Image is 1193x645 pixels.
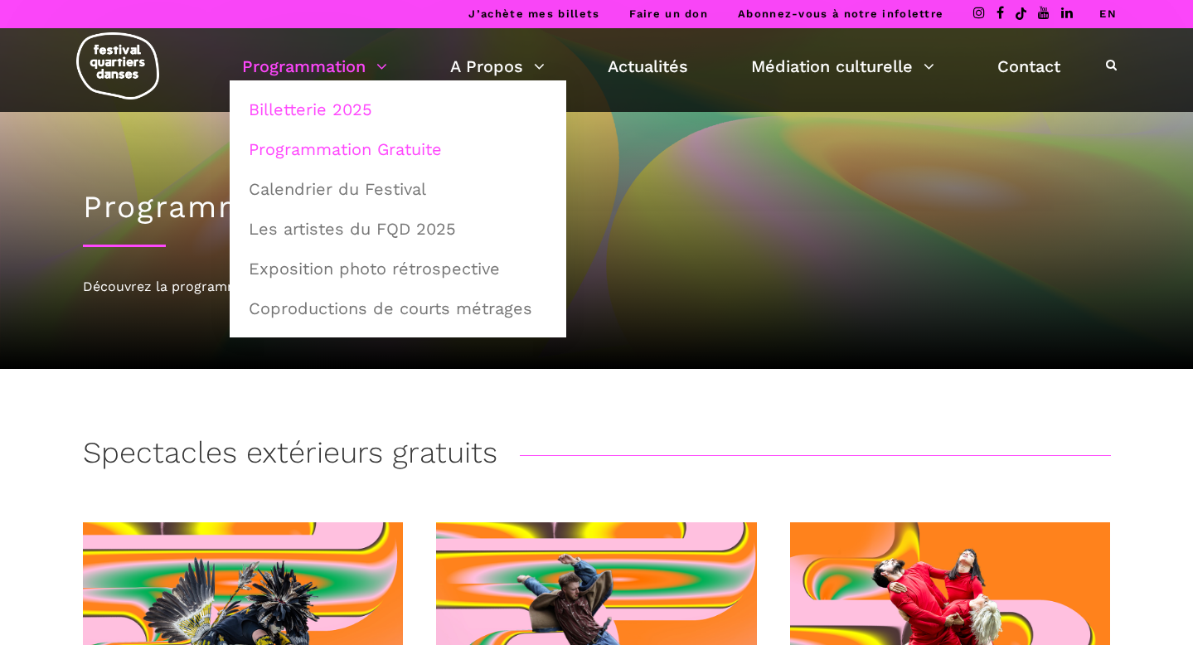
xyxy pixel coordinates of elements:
a: Actualités [608,52,688,80]
a: Billetterie 2025 [239,90,557,129]
h3: Spectacles extérieurs gratuits [83,435,497,477]
a: Coproductions de courts métrages [239,289,557,327]
a: Contact [997,52,1060,80]
a: Programmation [242,52,387,80]
a: Faire un don [629,7,708,20]
div: Découvrez la programmation 2025 du Festival Quartiers Danses ! [83,276,1111,298]
a: EN [1099,7,1117,20]
a: Médiation culturelle [751,52,934,80]
a: J’achète mes billets [468,7,599,20]
a: Exposition photo rétrospective [239,250,557,288]
a: Abonnez-vous à notre infolettre [738,7,943,20]
a: Programmation Gratuite [239,130,557,168]
img: logo-fqd-med [76,32,159,99]
a: Les artistes du FQD 2025 [239,210,557,248]
a: Calendrier du Festival [239,170,557,208]
a: A Propos [450,52,545,80]
h1: Programmation gratuite 2025 [83,189,1111,226]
